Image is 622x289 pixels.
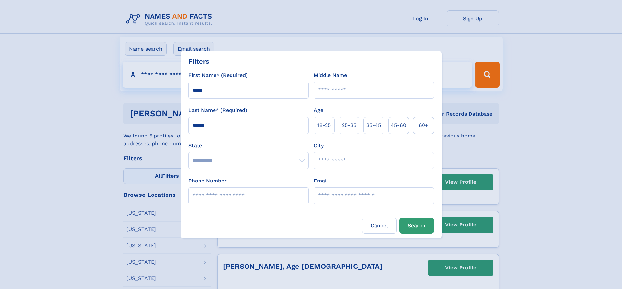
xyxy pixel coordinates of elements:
label: Age [314,107,323,114]
span: 35‑45 [366,122,381,129]
label: State [188,142,309,150]
span: 25‑35 [342,122,356,129]
label: Phone Number [188,177,227,185]
div: Filters [188,56,209,66]
label: City [314,142,324,150]
span: 45‑60 [391,122,406,129]
span: 60+ [419,122,428,129]
label: Middle Name [314,71,347,79]
button: Search [399,218,434,234]
label: First Name* (Required) [188,71,248,79]
span: 18‑25 [317,122,331,129]
label: Last Name* (Required) [188,107,247,114]
label: Email [314,177,328,185]
label: Cancel [362,218,397,234]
